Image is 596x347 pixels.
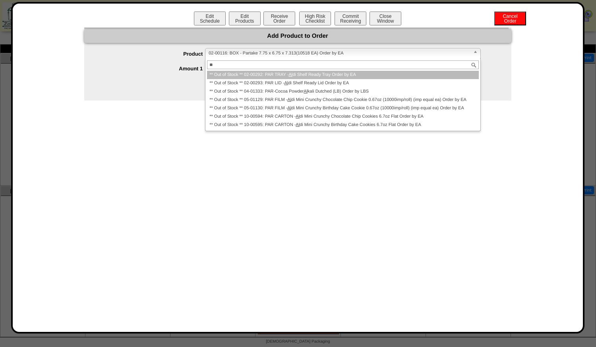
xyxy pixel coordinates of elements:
button: CancelOrder [494,12,526,25]
li: ** Out of Stock ** 10-00594: PAR CARTON - di Mini Crunchy Chocolate Chip Cookies 6.7oz Flat Order... [207,112,478,121]
label: Product [100,51,205,57]
li: ** Out of Stock ** 04-01333: PAR-Cocoa Powder kali Dutched (LB) Order by LBS [207,87,478,96]
button: EditSchedule [194,12,226,25]
button: High RiskChecklist [299,12,331,25]
li: ** Out of Stock ** 05-01130: PAR FILM - di Mini Crunchy Birthday Cake Cookie 0.67oz (10000imp/rol... [207,104,478,112]
em: Al [296,114,300,119]
button: CloseWindow [370,12,401,25]
li: ** Out of Stock ** 05-01129: PAR FILM - di Mini Crunchy Chocolate Chip Cookie 0.67oz (10000imp/ro... [207,96,478,104]
label: Amount 1 [100,66,205,72]
a: CloseWindow [369,18,402,24]
em: Al [304,89,308,94]
span: 02-00116: BOX - Partake 7.75 x 6.75 x 7.313(10518 EA) Order by EA [209,48,470,58]
div: Add Product to Order [84,29,511,43]
li: ** Out of Stock ** 02-00293: PAR LID - di Shelf Ready Lid Order by EA [207,79,478,87]
em: Al [296,122,300,127]
button: CommitReceiving [335,12,366,25]
em: Al [287,106,291,110]
li: ** Out of Stock ** 02-00292: PAR TRAY - di Shelf Ready Tray Order by EA [207,71,478,79]
button: ReceiveOrder [263,12,295,25]
em: Al [287,97,291,102]
button: EditProducts [229,12,261,25]
li: ** Out of Stock ** 10-00595: PAR CARTON - di Mini Crunchy Birthday Cake Cookies 6.7oz Flat Order ... [207,121,478,129]
a: High RiskChecklist [298,18,333,24]
em: Al [284,81,288,85]
em: Al [288,72,292,77]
